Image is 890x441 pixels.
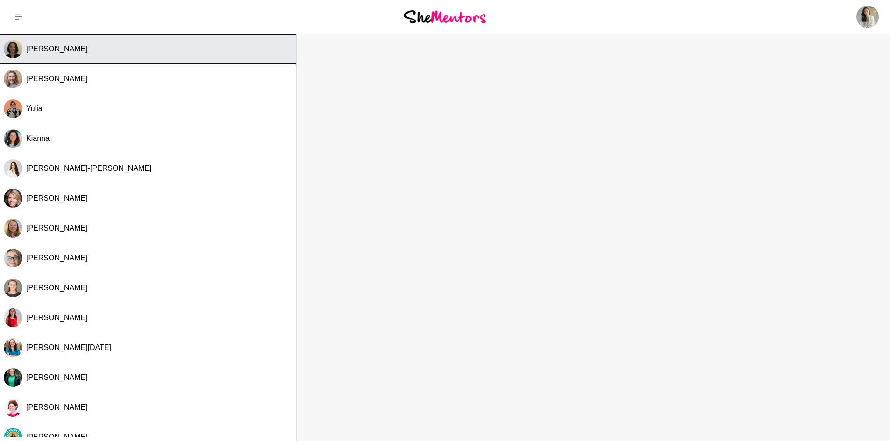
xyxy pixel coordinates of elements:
[4,70,22,88] img: V
[4,249,22,267] div: Ceri McCutcheon
[4,249,22,267] img: C
[4,308,22,327] div: Dr Missy Wolfman
[4,129,22,148] img: K
[26,284,88,292] span: [PERSON_NAME]
[26,224,88,232] span: [PERSON_NAME]
[404,10,486,23] img: She Mentors Logo
[4,189,22,208] div: Susan Elford
[4,70,22,88] div: Victoria Wilson
[4,338,22,357] div: Jennifer Natale
[4,398,22,417] img: B
[26,403,88,411] span: [PERSON_NAME]
[26,164,152,172] span: [PERSON_NAME]-[PERSON_NAME]
[4,368,22,387] div: Ann Pocock
[26,75,88,83] span: [PERSON_NAME]
[26,373,88,381] span: [PERSON_NAME]
[4,338,22,357] img: J
[4,99,22,118] img: Y
[4,219,22,238] div: Tammy McCann
[856,6,879,28] img: Jen Gautier
[26,433,88,441] span: [PERSON_NAME]
[4,219,22,238] img: T
[4,159,22,178] img: J
[26,314,88,322] span: [PERSON_NAME]
[4,40,22,58] img: L
[4,99,22,118] div: Yulia
[4,308,22,327] img: D
[4,398,22,417] div: Beth Baldwin
[4,279,22,297] div: Roisin Mcsweeney
[26,105,43,112] span: Yulia
[4,368,22,387] img: A
[4,129,22,148] div: Kianna
[4,40,22,58] div: Laila Punj
[4,189,22,208] img: S
[4,159,22,178] div: Janelle Kee-Sue
[26,45,88,53] span: [PERSON_NAME]
[26,194,88,202] span: [PERSON_NAME]
[26,343,111,351] span: [PERSON_NAME][DATE]
[26,134,50,142] span: Kianna
[26,254,88,262] span: [PERSON_NAME]
[4,279,22,297] img: R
